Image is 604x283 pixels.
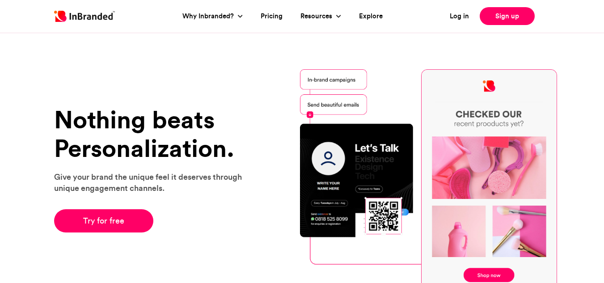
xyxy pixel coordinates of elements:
[54,209,154,232] a: Try for free
[54,171,253,194] p: Give your brand the unique feel it deserves through unique engagement channels.
[450,11,469,21] a: Log in
[261,11,283,21] a: Pricing
[54,106,253,162] h1: Nothing beats Personalization.
[480,7,535,25] a: Sign up
[300,11,334,21] a: Resources
[54,11,115,22] img: Inbranded
[182,11,236,21] a: Why Inbranded?
[359,11,383,21] a: Explore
